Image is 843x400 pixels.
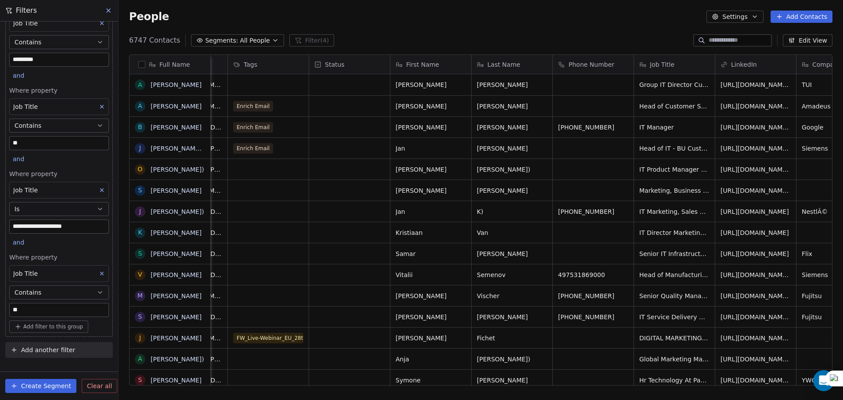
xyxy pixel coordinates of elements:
[396,249,466,258] span: Samar
[159,60,190,69] span: Full Name
[396,123,466,132] span: [PERSON_NAME]
[721,208,789,215] a: [URL][DOMAIN_NAME]
[138,123,142,132] div: B
[228,55,309,74] div: Tags
[138,270,142,279] div: V
[138,101,142,111] div: A
[634,55,715,74] div: Job Title
[477,249,547,258] span: [PERSON_NAME]
[139,144,141,153] div: J
[138,312,142,321] div: S
[477,355,547,364] span: [PERSON_NAME])
[553,55,634,74] div: Phone Number
[721,356,840,363] a: [URL][DOMAIN_NAME][PERSON_NAME]
[151,208,204,215] a: [PERSON_NAME])
[396,165,466,174] span: [PERSON_NAME]
[151,377,202,384] a: [PERSON_NAME]
[721,187,840,194] a: [URL][DOMAIN_NAME][PERSON_NAME]
[396,292,466,300] span: [PERSON_NAME]
[477,144,547,153] span: [PERSON_NAME]
[233,333,303,343] span: FW_Live-Webinar_EU_28thAugust'25
[639,313,710,321] span: IT Service Delivery Manager
[240,36,270,45] span: All People
[558,123,628,132] span: [PHONE_NUMBER]
[129,35,180,46] span: 6747 Contacts
[639,186,710,195] span: Marketing, Business Services and IT - Collaborative Procurement Model (CPM) Manager
[151,292,202,299] a: [PERSON_NAME]
[477,165,547,174] span: [PERSON_NAME])
[783,34,832,47] button: Edit View
[477,228,547,237] span: Van
[639,249,710,258] span: Senior IT Infrastructure Support Engineer
[396,270,466,279] span: Vitalii
[477,292,547,300] span: Vischer
[396,186,466,195] span: [PERSON_NAME]
[396,207,466,216] span: Jan
[721,271,840,278] a: [URL][DOMAIN_NAME][PERSON_NAME]
[558,207,628,216] span: [PHONE_NUMBER]
[639,228,710,237] span: IT Director Marketing & Adtech
[639,123,710,132] span: IT Manager
[721,124,840,131] a: [URL][DOMAIN_NAME][PERSON_NAME]
[731,60,757,69] span: LinkedIn
[151,124,202,131] a: [PERSON_NAME]
[396,228,466,237] span: Kristiaan
[137,291,143,300] div: M
[151,103,202,110] a: [PERSON_NAME]
[151,314,202,321] a: [PERSON_NAME]
[137,165,142,174] div: O
[477,270,547,279] span: Semenov
[233,101,273,112] span: Enrich Email
[558,270,628,279] span: 497531869000
[639,270,710,279] span: Head of Manufacturing Hub System Base (IT Services)
[477,334,547,342] span: Fichet
[721,377,840,384] a: [URL][DOMAIN_NAME][PERSON_NAME]
[151,250,202,257] a: [PERSON_NAME]
[721,81,840,88] a: [URL][DOMAIN_NAME][PERSON_NAME]
[138,354,142,364] div: A
[639,334,710,342] span: DIGITAL MARKETING & CUSTOMER EXPERIENCE DIRECTOR - BNP Paribas and Hello bank!
[650,60,674,69] span: Job Title
[639,102,710,111] span: Head of Customer Services - Airport IT
[309,55,390,74] div: Status
[639,292,710,300] span: Senior Quality Manager / Senior IT Compliance Professional
[406,60,439,69] span: First Name
[233,122,273,133] span: Enrich Email
[396,355,466,364] span: Anja
[138,249,142,258] div: S
[721,166,840,173] a: [URL][DOMAIN_NAME][PERSON_NAME]
[477,102,547,111] span: [PERSON_NAME]
[396,80,466,89] span: [PERSON_NAME]
[139,333,141,342] div: J
[151,271,202,278] a: [PERSON_NAME]
[639,376,710,385] span: Hr Technology At Paychex Web Designer & Developer
[396,102,466,111] span: [PERSON_NAME]
[138,228,142,237] div: K
[477,186,547,195] span: [PERSON_NAME]
[721,314,840,321] a: [URL][DOMAIN_NAME][PERSON_NAME]
[138,186,142,195] div: S
[130,74,211,386] div: grid
[151,356,204,363] a: [PERSON_NAME])
[139,207,141,216] div: J
[151,166,204,173] a: [PERSON_NAME])
[129,10,169,23] span: People
[138,375,142,385] div: S
[130,55,210,74] div: Full Name
[639,207,710,216] span: IT Marketing, Sales & eBusiness Team Lead
[721,250,789,257] a: [URL][DOMAIN_NAME]
[558,313,628,321] span: [PHONE_NUMBER]
[477,376,547,385] span: [PERSON_NAME]
[396,144,466,153] span: Jan
[721,103,840,110] a: [URL][DOMAIN_NAME][PERSON_NAME]
[813,370,834,391] div: Open Intercom Messenger
[205,36,238,45] span: Segments:
[390,55,471,74] div: First Name
[396,376,466,385] span: Symone
[325,60,345,69] span: Status
[721,229,789,236] a: [URL][DOMAIN_NAME]
[569,60,614,69] span: Phone Number
[138,80,142,90] div: A
[721,292,840,299] a: [URL][DOMAIN_NAME][PERSON_NAME]
[639,355,710,364] span: Global Marketing Manager | IT/OT Infrastructure and Industrial Cybersecurity Services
